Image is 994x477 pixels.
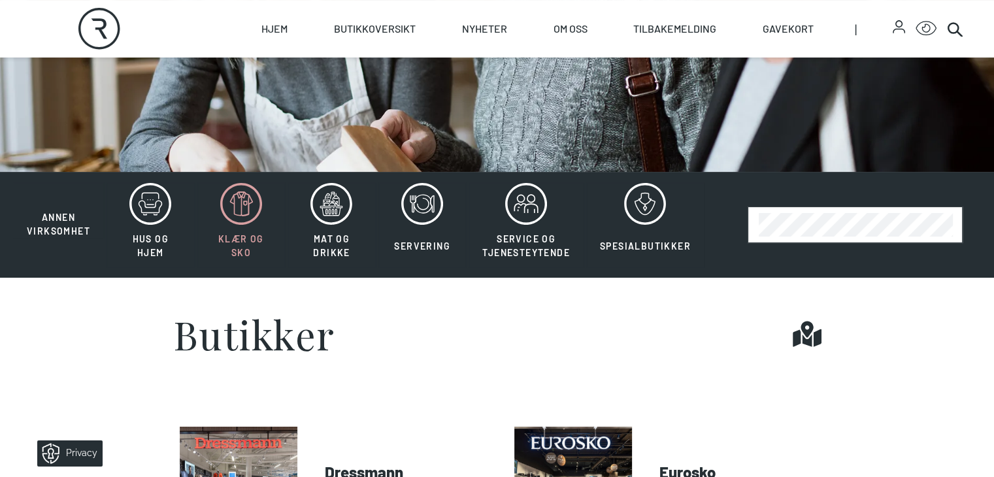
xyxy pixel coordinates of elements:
button: Spesialbutikker [586,182,704,267]
iframe: Manage Preferences [13,436,120,470]
span: Service og tjenesteytende [482,233,570,258]
span: Mat og drikke [313,233,350,258]
button: Open Accessibility Menu [916,18,936,39]
button: Hus og hjem [107,182,195,267]
button: Mat og drikke [288,182,376,267]
button: Klær og sko [197,182,286,267]
span: Klær og sko [218,233,264,258]
button: Annen virksomhet [13,182,104,238]
span: Hus og hjem [133,233,169,258]
span: Servering [394,240,450,252]
h1: Butikker [173,314,335,354]
button: Service og tjenesteytende [469,182,584,267]
span: Spesialbutikker [600,240,691,252]
button: Servering [378,182,467,267]
span: Annen virksomhet [27,212,90,237]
